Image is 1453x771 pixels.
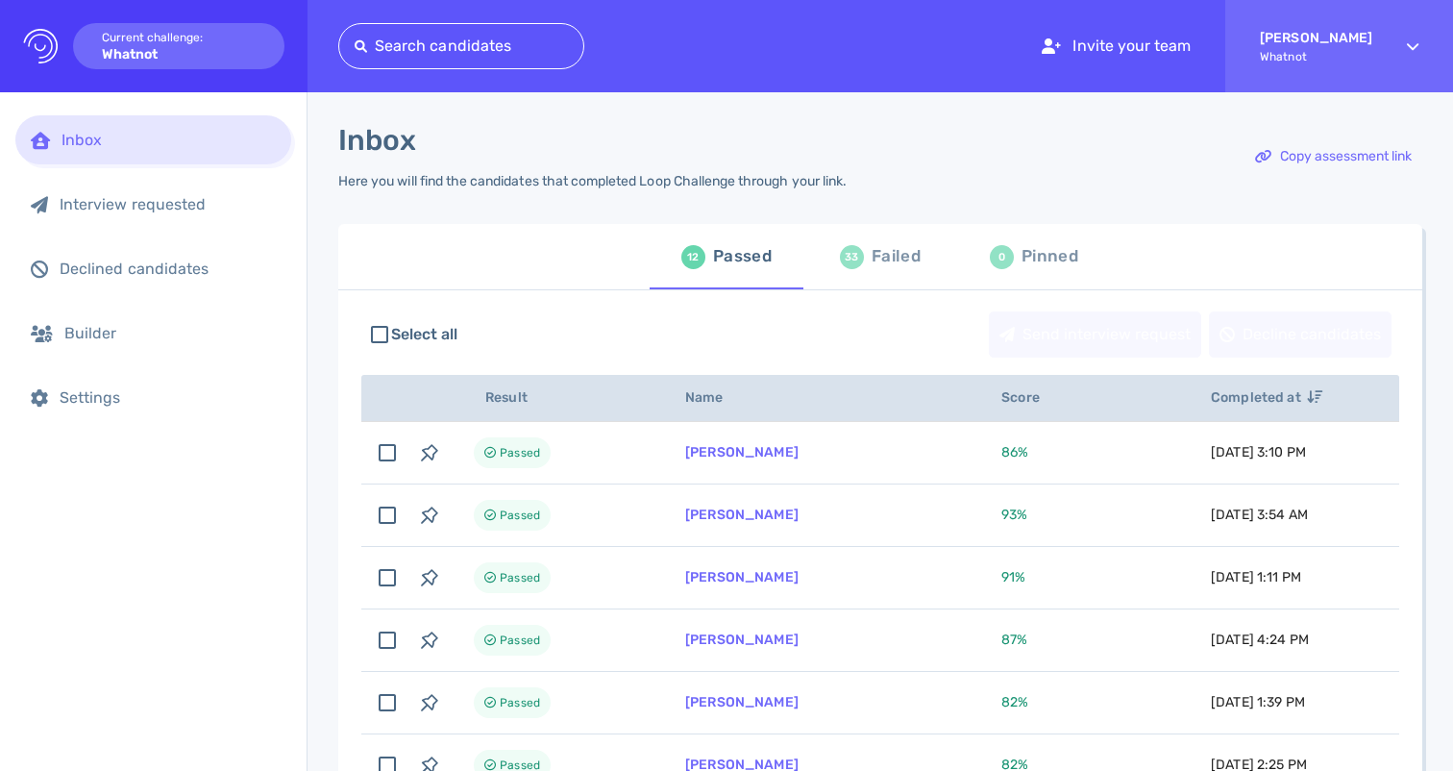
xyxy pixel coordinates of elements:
span: Select all [391,323,458,346]
strong: [PERSON_NAME] [1260,30,1372,46]
div: Decline candidates [1210,312,1391,357]
div: Failed [872,242,921,271]
div: 0 [990,245,1014,269]
div: Builder [64,324,276,342]
span: Passed [500,566,540,589]
span: 82 % [1001,694,1028,710]
div: Send interview request [990,312,1200,357]
span: 86 % [1001,444,1028,460]
span: Passed [500,629,540,652]
div: Settings [60,388,276,407]
button: Copy assessment link [1244,134,1422,180]
span: Passed [500,441,540,464]
div: Copy assessment link [1245,135,1421,179]
div: Passed [713,242,772,271]
span: Passed [500,691,540,714]
button: Decline candidates [1209,311,1391,358]
span: Completed at [1211,389,1322,406]
div: 33 [840,245,864,269]
span: 91 % [1001,569,1025,585]
div: Pinned [1022,242,1078,271]
a: [PERSON_NAME] [685,694,799,710]
span: [DATE] 3:10 PM [1211,444,1306,460]
span: Passed [500,504,540,527]
th: Result [451,375,662,422]
span: 87 % [1001,632,1027,648]
span: [DATE] 4:24 PM [1211,632,1309,648]
span: 93 % [1001,507,1027,523]
div: Declined candidates [60,260,276,278]
span: Name [685,389,745,406]
a: [PERSON_NAME] [685,569,799,585]
span: [DATE] 3:54 AM [1211,507,1308,523]
h1: Inbox [338,123,416,158]
div: Inbox [62,131,276,149]
a: [PERSON_NAME] [685,444,799,460]
span: Score [1001,389,1061,406]
div: Interview requested [60,195,276,213]
span: Whatnot [1260,50,1372,63]
a: [PERSON_NAME] [685,632,799,648]
span: [DATE] 1:39 PM [1211,694,1305,710]
button: Send interview request [989,311,1201,358]
div: Here you will find the candidates that completed Loop Challenge through your link. [338,173,847,189]
div: 12 [681,245,705,269]
a: [PERSON_NAME] [685,507,799,523]
span: [DATE] 1:11 PM [1211,569,1301,585]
